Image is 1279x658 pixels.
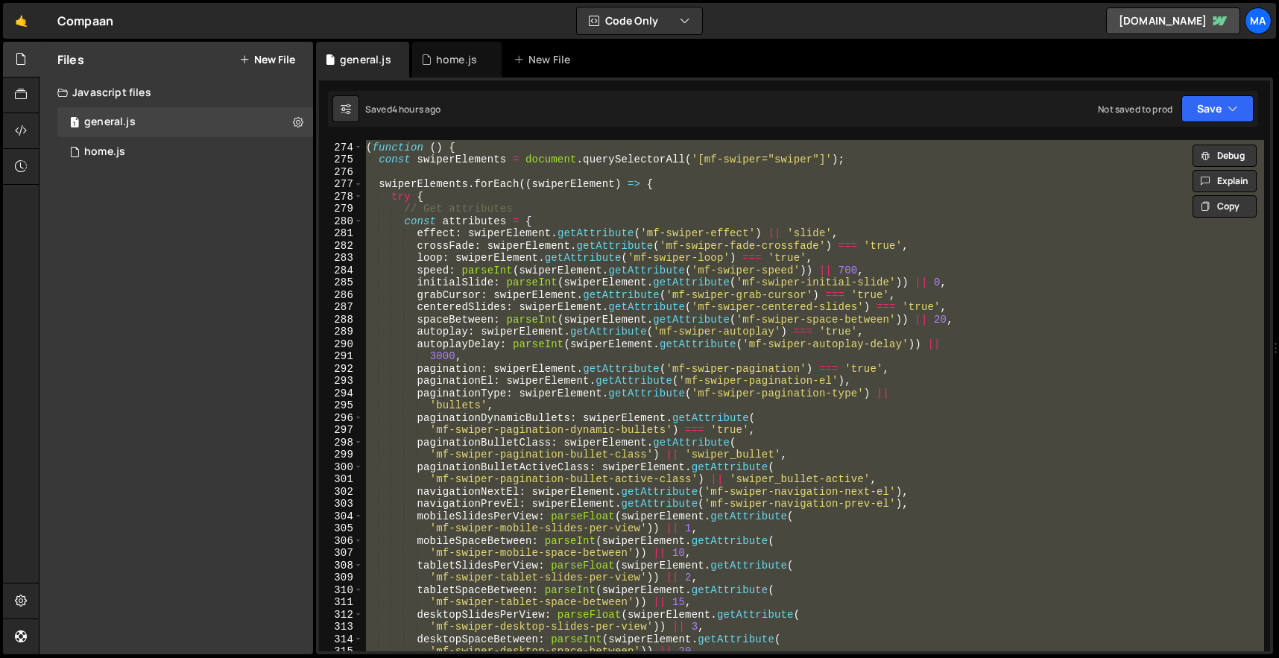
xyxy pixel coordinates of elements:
[57,51,84,68] h2: Files
[319,326,363,338] div: 289
[319,142,363,154] div: 274
[319,240,363,253] div: 282
[319,449,363,461] div: 299
[84,145,125,159] div: home.js
[319,338,363,351] div: 290
[319,203,363,215] div: 279
[319,437,363,449] div: 298
[319,645,363,658] div: 315
[239,54,295,66] button: New File
[514,52,576,67] div: New File
[319,350,363,363] div: 291
[319,473,363,486] div: 301
[70,118,79,130] span: 1
[319,486,363,499] div: 302
[319,191,363,203] div: 278
[319,363,363,376] div: 292
[319,547,363,560] div: 307
[1193,170,1257,192] button: Explain
[319,535,363,548] div: 306
[392,103,441,116] div: 4 hours ago
[319,522,363,535] div: 305
[436,52,477,67] div: home.js
[84,116,136,129] div: general.js
[319,289,363,302] div: 286
[319,252,363,265] div: 283
[1245,7,1272,34] a: Ma
[319,609,363,621] div: 312
[319,387,363,400] div: 294
[319,633,363,646] div: 314
[319,178,363,191] div: 277
[1181,95,1254,122] button: Save
[319,215,363,228] div: 280
[319,314,363,326] div: 288
[319,510,363,523] div: 304
[319,399,363,412] div: 295
[319,301,363,314] div: 287
[319,572,363,584] div: 309
[319,154,363,166] div: 275
[319,375,363,387] div: 293
[319,621,363,633] div: 313
[319,584,363,597] div: 310
[40,77,313,107] div: Javascript files
[1106,7,1240,34] a: [DOMAIN_NAME]
[319,412,363,425] div: 296
[57,12,113,30] div: Compaan
[57,107,313,137] div: 16932/46367.js
[319,227,363,240] div: 281
[319,461,363,474] div: 300
[319,276,363,289] div: 285
[319,265,363,277] div: 284
[1193,145,1257,167] button: Debug
[319,596,363,609] div: 311
[319,560,363,572] div: 308
[577,7,702,34] button: Code Only
[1193,195,1257,218] button: Copy
[319,166,363,179] div: 276
[340,52,391,67] div: general.js
[57,137,313,167] div: 16932/46366.js
[3,3,40,39] a: 🤙
[365,103,441,116] div: Saved
[319,424,363,437] div: 297
[319,498,363,510] div: 303
[1098,103,1172,116] div: Not saved to prod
